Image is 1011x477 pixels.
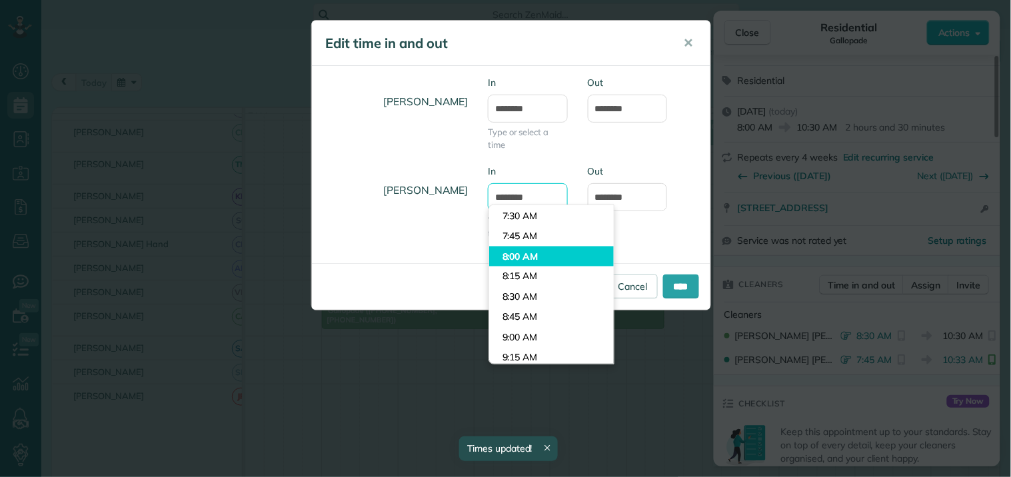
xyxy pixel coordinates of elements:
label: Out [588,165,668,178]
li: 9:15 AM [489,348,614,368]
h5: Edit time in and out [325,34,665,53]
div: Times updated! [459,436,557,461]
label: In [488,165,568,178]
h4: [PERSON_NAME] [322,171,468,209]
label: Out [588,76,668,89]
span: Type or select a time [488,126,568,151]
label: In [488,76,568,89]
li: 8:00 AM [489,246,614,267]
li: 7:30 AM [489,206,614,227]
li: 7:45 AM [489,226,614,246]
li: 8:45 AM [489,307,614,328]
li: 9:00 AM [489,328,614,348]
li: 8:15 AM [489,266,614,287]
h4: [PERSON_NAME] [322,83,468,121]
span: ✕ [684,35,694,51]
a: Cancel [607,274,658,298]
li: 8:30 AM [489,287,614,308]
